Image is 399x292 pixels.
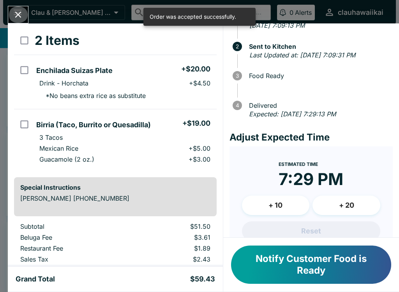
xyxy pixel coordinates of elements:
h5: $59.43 [190,274,215,284]
text: 2 [236,43,239,50]
p: + $4.50 [189,79,210,87]
p: * No beans extra rice as substitute [39,92,146,100]
table: orders table [14,27,217,171]
div: Order was accepted successfully. [150,10,236,23]
h5: + $19.00 [182,119,210,128]
span: Food Ready [245,72,393,79]
p: + $3.00 [189,155,210,163]
h4: Adjust Expected Time [230,132,393,143]
p: [PERSON_NAME] [PHONE_NUMBER] [20,194,210,202]
p: Guacamole (2 oz.) [39,155,94,163]
p: 3 Tacos [39,134,63,141]
text: 3 [236,73,239,79]
em: [DATE] 7:09:13 PM [249,21,305,29]
h5: Grand Total [16,274,55,284]
button: Notify Customer Food is Ready [231,246,391,284]
text: 4 [235,102,239,109]
span: Sent to Kitchen [245,43,393,50]
em: Expected: [DATE] 7:29:13 PM [249,110,336,118]
h5: Enchilada Suizas Plate [36,66,113,75]
p: $2.43 [136,255,210,263]
h5: + $20.00 [181,64,210,74]
span: Estimated Time [279,161,318,167]
p: Drink - Horchata [39,79,88,87]
p: $3.61 [136,233,210,241]
p: Restaurant Fee [20,244,123,252]
h5: Birria (Taco, Burrito or Quesadilla) [36,120,151,130]
p: Beluga Fee [20,233,123,241]
em: Last Updated at: [DATE] 7:09:31 PM [249,51,355,59]
button: + 20 [312,196,380,215]
p: Mexican Rice [39,144,78,152]
button: + 10 [242,196,310,215]
p: Subtotal [20,223,123,230]
p: + $5.00 [189,144,210,152]
p: $51.50 [136,223,210,230]
p: $1.89 [136,244,210,252]
span: Delivered [245,102,393,109]
h3: 2 Items [35,33,79,48]
table: orders table [14,223,217,266]
h6: Special Instructions [20,183,210,191]
time: 7:29 PM [279,169,343,189]
p: Sales Tax [20,255,123,263]
button: Close [8,6,28,23]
